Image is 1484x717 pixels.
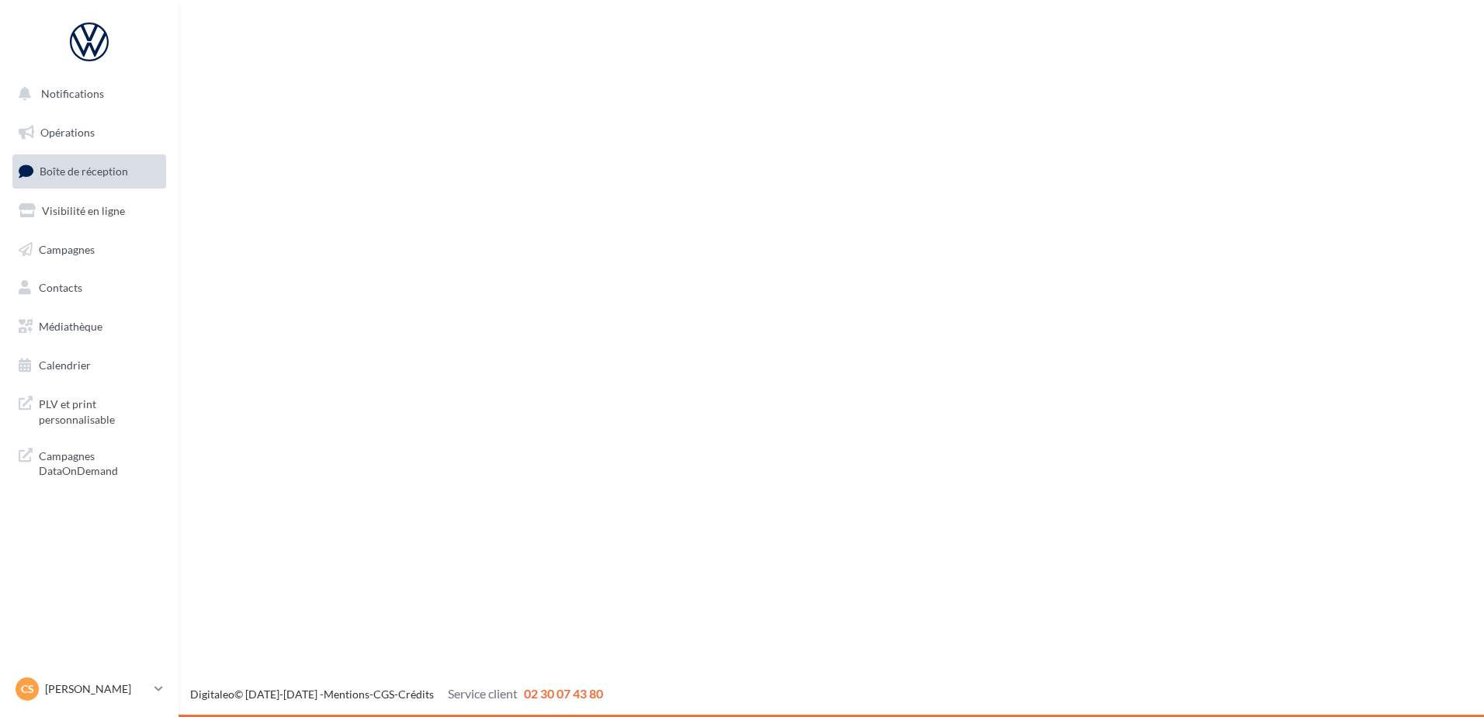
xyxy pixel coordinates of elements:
[40,165,128,178] span: Boîte de réception
[9,272,169,304] a: Contacts
[9,154,169,188] a: Boîte de réception
[40,126,95,139] span: Opérations
[524,686,603,701] span: 02 30 07 43 80
[9,310,169,343] a: Médiathèque
[373,688,394,701] a: CGS
[324,688,369,701] a: Mentions
[190,688,603,701] span: © [DATE]-[DATE] - - -
[39,242,95,255] span: Campagnes
[9,116,169,149] a: Opérations
[45,681,148,697] p: [PERSON_NAME]
[12,674,166,704] a: CS [PERSON_NAME]
[41,87,104,100] span: Notifications
[448,686,518,701] span: Service client
[9,387,169,433] a: PLV et print personnalisable
[398,688,434,701] a: Crédits
[9,78,163,110] button: Notifications
[39,445,160,479] span: Campagnes DataOnDemand
[39,281,82,294] span: Contacts
[9,234,169,266] a: Campagnes
[9,349,169,382] a: Calendrier
[9,195,169,227] a: Visibilité en ligne
[42,204,125,217] span: Visibilité en ligne
[39,393,160,427] span: PLV et print personnalisable
[9,439,169,485] a: Campagnes DataOnDemand
[39,320,102,333] span: Médiathèque
[39,358,91,372] span: Calendrier
[190,688,234,701] a: Digitaleo
[21,681,34,697] span: CS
